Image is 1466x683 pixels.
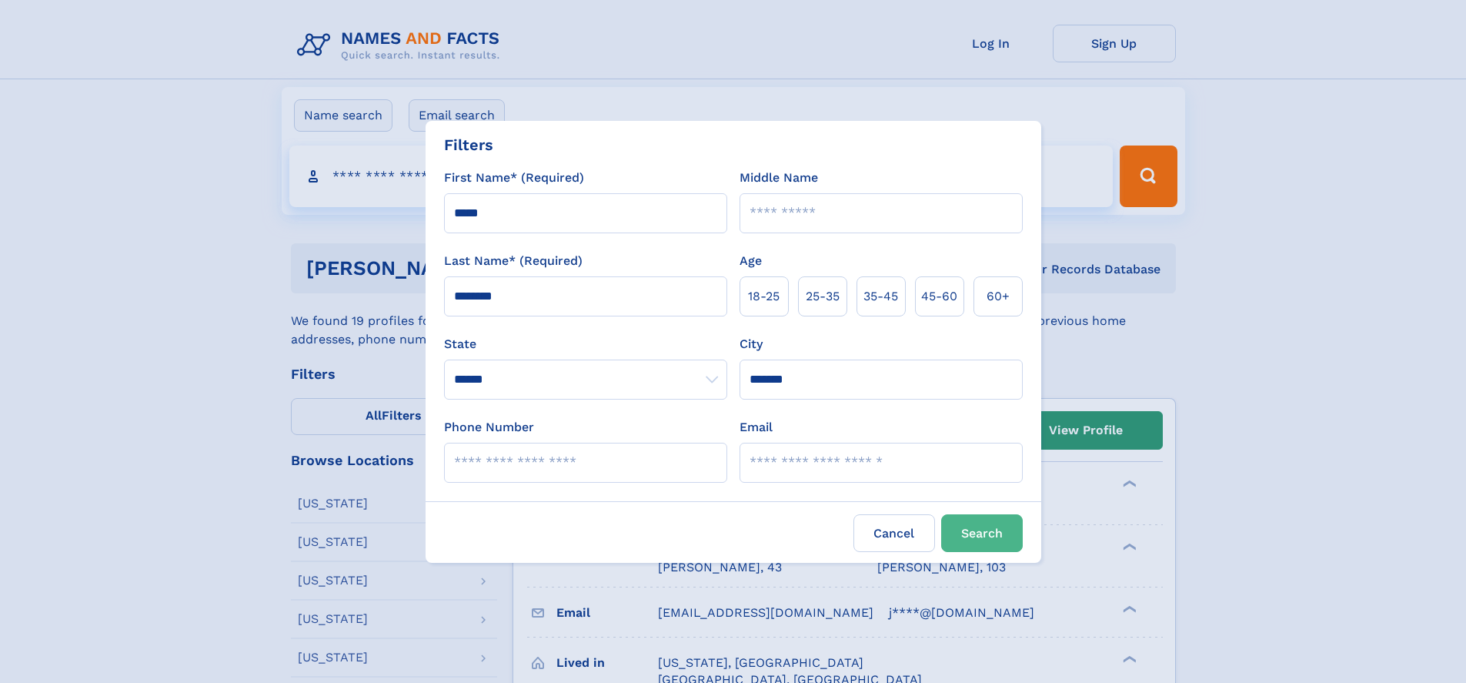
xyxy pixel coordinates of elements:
button: Search [941,514,1023,552]
span: 25‑35 [806,287,840,306]
label: Email [740,418,773,437]
label: Age [740,252,762,270]
label: First Name* (Required) [444,169,584,187]
label: Cancel [853,514,935,552]
span: 60+ [987,287,1010,306]
div: Filters [444,133,493,156]
label: Phone Number [444,418,534,437]
label: Last Name* (Required) [444,252,583,270]
label: Middle Name [740,169,818,187]
label: State [444,335,727,353]
span: 45‑60 [921,287,957,306]
label: City [740,335,763,353]
span: 18‑25 [748,287,780,306]
span: 35‑45 [863,287,898,306]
